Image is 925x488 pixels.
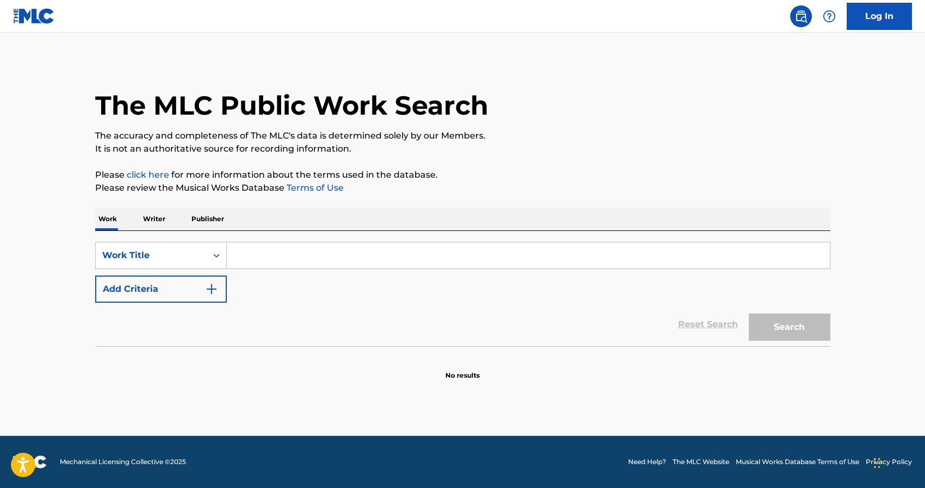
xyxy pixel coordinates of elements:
[823,10,836,23] img: help
[127,170,169,180] a: click here
[13,8,55,24] img: MLC Logo
[188,208,227,230] p: Publisher
[866,457,912,467] a: Privacy Policy
[60,457,186,467] span: Mechanical Licensing Collective © 2025
[102,249,200,262] div: Work Title
[874,447,880,479] div: Drag
[95,129,830,142] p: The accuracy and completeness of The MLC's data is determined solely by our Members.
[736,457,859,467] a: Musical Works Database Terms of Use
[95,168,830,182] p: Please for more information about the terms used in the database.
[95,276,227,303] button: Add Criteria
[140,208,169,230] p: Writer
[205,283,218,296] img: 9d2ae6d4665cec9f34b9.svg
[95,242,830,346] form: Search Form
[13,455,47,468] img: logo
[284,183,344,193] a: Terms of Use
[673,457,729,467] a: The MLC Website
[95,89,488,122] h1: The MLC Public Work Search
[871,436,925,488] iframe: Chat Widget
[95,142,830,155] p: It is not an authoritative source for recording information.
[847,3,912,30] a: Log In
[790,5,812,27] a: Public Search
[95,208,120,230] p: Work
[445,358,480,380] p: No results
[818,5,840,27] div: Help
[95,182,830,195] p: Please review the Musical Works Database
[794,10,808,23] img: search
[628,457,666,467] a: Need Help?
